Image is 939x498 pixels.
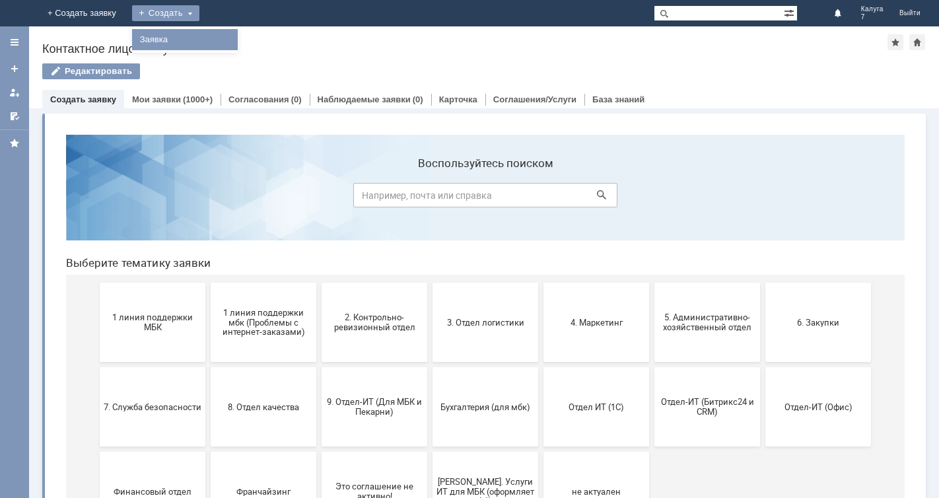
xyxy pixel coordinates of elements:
a: Создать заявку [4,58,25,79]
span: 1 линия поддержки МБК [48,188,146,208]
a: Согласования [228,94,289,104]
span: 9. Отдел-ИТ (Для МБК и Пекарни) [270,273,368,293]
button: 1 линия поддержки МБК [44,159,150,238]
span: [PERSON_NAME]. Услуги ИТ для МБК (оформляет L1) [381,352,479,382]
span: Отдел-ИТ (Офис) [714,277,812,287]
span: Отдел-ИТ (Битрикс24 и CRM) [603,273,701,293]
span: 4. Маркетинг [492,193,590,203]
button: 5. Административно-хозяйственный отдел [599,159,705,238]
a: Заявка [135,32,235,48]
span: не актуален [492,362,590,372]
header: Выберите тематику заявки [11,132,849,145]
button: 2. Контрольно-ревизионный отдел [266,159,372,238]
button: 4. Маркетинг [488,159,594,238]
span: 3. Отдел логистики [381,193,479,203]
span: 2. Контрольно-ревизионный отдел [270,188,368,208]
span: 7. Служба безопасности [48,277,146,287]
a: Карточка [439,94,477,104]
button: 9. Отдел-ИТ (Для МБК и Пекарни) [266,243,372,322]
button: [PERSON_NAME]. Услуги ИТ для МБК (оформляет L1) [377,328,483,407]
span: Франчайзинг [159,362,257,372]
a: Создать заявку [50,94,116,104]
button: Финансовый отдел [44,328,150,407]
button: 7. Служба безопасности [44,243,150,322]
div: (0) [413,94,423,104]
a: Наблюдаемые заявки [318,94,411,104]
span: Это соглашение не активно! [270,357,368,377]
a: Соглашения/Услуги [493,94,576,104]
span: 8. Отдел качества [159,277,257,287]
span: 1 линия поддержки мбк (Проблемы с интернет-заказами) [159,183,257,213]
div: (0) [291,94,302,104]
span: 7 [861,13,884,21]
button: Это соглашение не активно! [266,328,372,407]
span: Калуга [861,5,884,13]
span: Отдел ИТ (1С) [492,277,590,287]
button: Отдел ИТ (1С) [488,243,594,322]
span: Финансовый отдел [48,362,146,372]
span: Бухгалтерия (для мбк) [381,277,479,287]
button: Франчайзинг [155,328,261,407]
span: 5. Административно-хозяйственный отдел [603,188,701,208]
span: 6. Закупки [714,193,812,203]
div: Добавить в избранное [887,34,903,50]
button: 6. Закупки [710,159,816,238]
button: Отдел-ИТ (Битрикс24 и CRM) [599,243,705,322]
div: Сделать домашней страницей [909,34,925,50]
button: не актуален [488,328,594,407]
button: Бухгалтерия (для мбк) [377,243,483,322]
label: Воспользуйтесь поиском [298,32,562,46]
div: Контактное лицо "Калуга 7" [42,42,887,55]
div: Создать [132,5,199,21]
button: Отдел-ИТ (Офис) [710,243,816,322]
a: Мои заявки [4,82,25,103]
a: Мои согласования [4,106,25,127]
input: Например, почта или справка [298,59,562,83]
button: 8. Отдел качества [155,243,261,322]
button: 1 линия поддержки мбк (Проблемы с интернет-заказами) [155,159,261,238]
a: Мои заявки [132,94,181,104]
div: (1000+) [183,94,213,104]
a: База знаний [592,94,644,104]
button: 3. Отдел логистики [377,159,483,238]
span: Расширенный поиск [784,6,797,18]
